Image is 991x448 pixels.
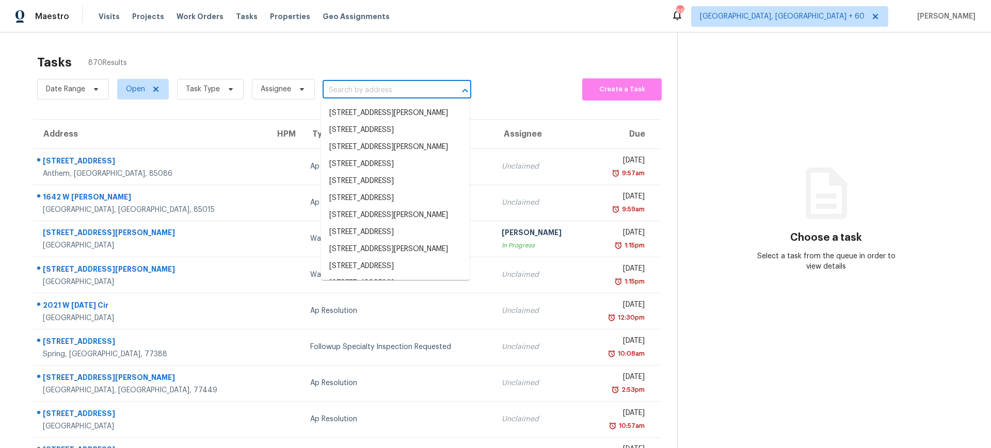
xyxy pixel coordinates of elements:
[43,205,259,215] div: [GEOGRAPHIC_DATA], [GEOGRAPHIC_DATA], 85015
[617,421,645,431] div: 10:57am
[310,234,485,244] div: Walk Proposed
[594,300,645,312] div: [DATE]
[594,155,645,168] div: [DATE]
[37,57,72,68] h2: Tasks
[126,84,145,94] span: Open
[321,190,470,207] li: [STREET_ADDRESS]
[752,251,901,272] div: Select a task from the queue in order to view details
[594,227,645,240] div: [DATE]
[43,192,259,205] div: 1642 W [PERSON_NAME]
[43,313,259,323] div: [GEOGRAPHIC_DATA]
[43,300,259,313] div: 2021 W [DATE] Cir
[43,408,259,421] div: [STREET_ADDRESS]
[321,224,470,241] li: [STREET_ADDRESS]
[88,58,127,68] span: 870 Results
[33,120,267,148] th: Address
[502,161,578,172] div: Unclaimed
[43,336,259,349] div: [STREET_ADDRESS]
[321,122,470,139] li: [STREET_ADDRESS]
[622,240,645,251] div: 1:15pm
[321,258,470,275] li: [STREET_ADDRESS]
[587,84,657,95] span: Create a Task
[582,78,662,101] button: Create a Task
[43,156,259,169] div: [STREET_ADDRESS]
[493,120,586,148] th: Assignee
[594,336,645,349] div: [DATE]
[270,11,310,22] span: Properties
[323,82,442,98] input: Search by address
[622,276,645,287] div: 1:15pm
[321,241,470,258] li: [STREET_ADDRESS][PERSON_NAME]
[43,349,259,359] div: Spring, [GEOGRAPHIC_DATA], 77388
[502,240,578,251] div: In Progress
[616,312,645,323] div: 12:30pm
[611,385,619,395] img: Overdue Alarm Icon
[46,84,85,94] span: Date Range
[302,120,493,148] th: Type
[43,277,259,287] div: [GEOGRAPHIC_DATA]
[43,421,259,432] div: [GEOGRAPHIC_DATA]
[913,11,976,22] span: [PERSON_NAME]
[321,275,470,292] li: [STREET_ADDRESS]
[310,270,485,280] div: Walk Proposed
[458,84,472,98] button: Close
[310,414,485,424] div: Ap Resolution
[236,13,258,20] span: Tasks
[594,191,645,204] div: [DATE]
[43,227,259,240] div: [STREET_ADDRESS][PERSON_NAME]
[614,276,622,287] img: Overdue Alarm Icon
[594,372,645,385] div: [DATE]
[321,139,470,156] li: [STREET_ADDRESS][PERSON_NAME]
[43,264,259,277] div: [STREET_ADDRESS][PERSON_NAME]
[502,342,578,352] div: Unclaimed
[616,349,645,359] div: 10:08am
[261,84,291,94] span: Assignee
[619,385,645,395] div: 2:53pm
[267,120,302,148] th: HPM
[594,408,645,421] div: [DATE]
[502,197,578,208] div: Unclaimed
[43,169,259,179] div: Anthem, [GEOGRAPHIC_DATA], 85086
[321,156,470,173] li: [STREET_ADDRESS]
[612,204,620,214] img: Overdue Alarm Icon
[502,306,578,316] div: Unclaimed
[612,168,620,178] img: Overdue Alarm Icon
[594,263,645,276] div: [DATE]
[608,349,616,359] img: Overdue Alarm Icon
[99,11,120,22] span: Visits
[700,11,865,22] span: [GEOGRAPHIC_DATA], [GEOGRAPHIC_DATA] + 60
[321,105,470,122] li: [STREET_ADDRESS][PERSON_NAME]
[43,385,259,395] div: [GEOGRAPHIC_DATA], [GEOGRAPHIC_DATA], 77449
[502,227,578,240] div: [PERSON_NAME]
[608,312,616,323] img: Overdue Alarm Icon
[502,378,578,388] div: Unclaimed
[310,161,485,172] div: Ap Resolution
[614,240,622,251] img: Overdue Alarm Icon
[321,173,470,190] li: [STREET_ADDRESS]
[676,6,683,16] div: 690
[586,120,661,148] th: Due
[43,240,259,251] div: [GEOGRAPHIC_DATA]
[620,168,645,178] div: 9:57am
[310,342,485,352] div: Followup Specialty Inspection Requested
[609,421,617,431] img: Overdue Alarm Icon
[132,11,164,22] span: Projects
[502,270,578,280] div: Unclaimed
[790,233,862,243] h3: Choose a task
[502,414,578,424] div: Unclaimed
[323,11,390,22] span: Geo Assignments
[310,378,485,388] div: Ap Resolution
[186,84,220,94] span: Task Type
[35,11,69,22] span: Maestro
[620,204,645,214] div: 9:59am
[321,207,470,224] li: [STREET_ADDRESS][PERSON_NAME]
[310,306,485,316] div: Ap Resolution
[177,11,223,22] span: Work Orders
[43,372,259,385] div: [STREET_ADDRESS][PERSON_NAME]
[310,197,485,208] div: Ap Resolution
